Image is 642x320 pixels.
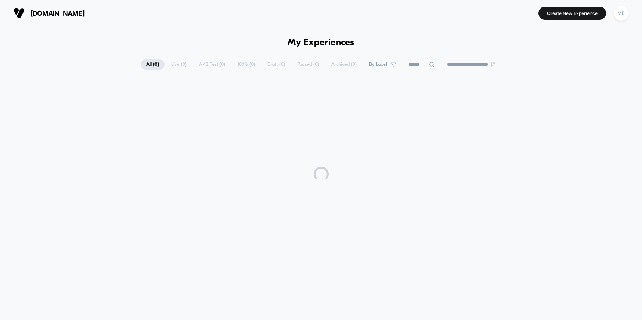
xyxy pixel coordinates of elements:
span: By Label [369,62,387,67]
button: Create New Experience [538,7,606,20]
button: ME [612,6,631,21]
h1: My Experiences [288,37,354,48]
button: [DOMAIN_NAME] [11,7,87,19]
span: All ( 0 ) [141,59,165,70]
img: Visually logo [13,7,25,19]
span: [DOMAIN_NAME] [30,9,85,17]
div: ME [614,6,629,21]
img: end [491,62,495,67]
